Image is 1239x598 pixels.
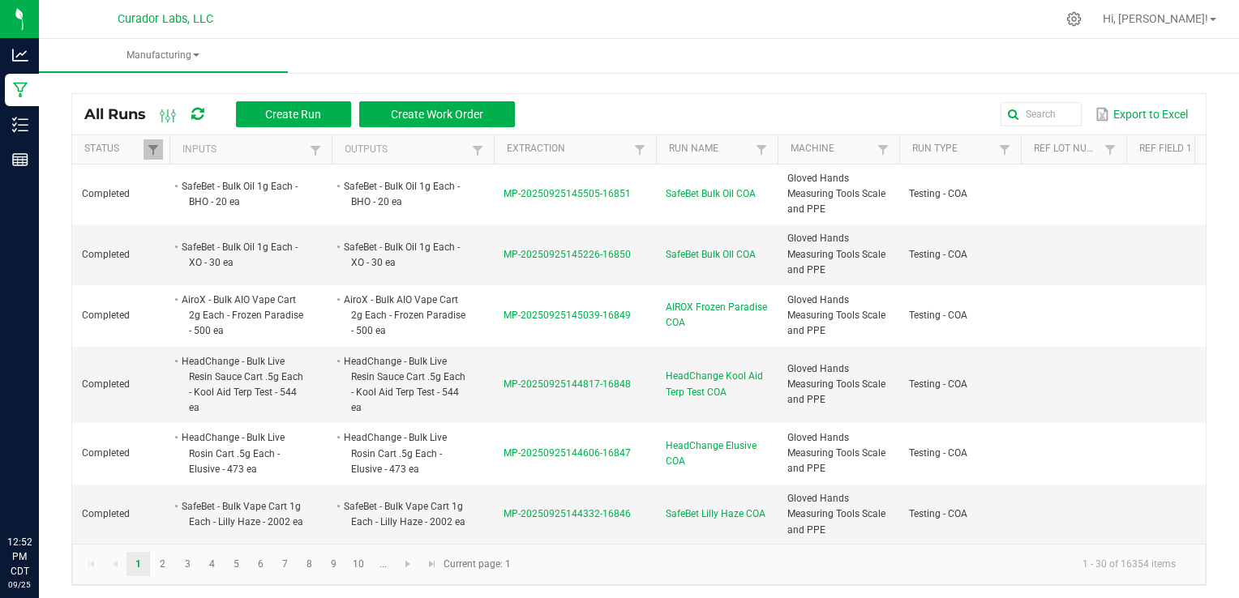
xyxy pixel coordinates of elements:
span: Create Work Order [391,108,483,121]
span: Completed [82,508,130,519]
span: Testing - COA [909,378,967,390]
li: SafeBet - Bulk Vape Cart 1g Each - Lilly Haze - 2002 ea [179,498,307,530]
a: Manufacturing [39,39,288,73]
div: Manage settings [1064,11,1084,27]
a: Ref Field 1Sortable [1139,143,1197,156]
span: Gloved Hands Measuring Tools Scale and PPE [787,363,885,405]
button: Create Work Order [359,101,515,127]
span: Completed [82,447,130,459]
span: Hi, [PERSON_NAME]! [1103,12,1208,25]
a: Page 5 [225,552,248,576]
span: HeadChange Elusive COA [666,438,768,469]
span: Testing - COA [909,188,967,199]
li: SafeBet - Bulk Oil 1g Each - XO - 30 ea [179,239,307,271]
span: Gloved Hands Measuring Tools Scale and PPE [787,432,885,474]
li: HeadChange - Bulk Live Resin Sauce Cart .5g Each - Kool Aid Terp Test - 544 ea [179,353,307,416]
input: Search [1001,102,1082,126]
span: HeadChange Kool Aid Terp Test COA [666,369,768,399]
iframe: Resource center [16,468,65,517]
span: Completed [82,188,130,199]
th: Outputs [332,135,494,164]
li: HeadChange - Bulk Live Rosin Cart .5g Each - Elusive - 473 ea [341,429,469,477]
p: 12:52 PM CDT [7,535,32,579]
a: Filter [306,140,325,160]
a: Filter [873,139,893,160]
a: Page 1 [126,552,150,576]
span: Manufacturing [39,49,288,62]
span: SafeBet Bulk Oil COA [666,186,756,202]
a: Filter [995,139,1014,160]
li: SafeBet - Bulk Oil 1g Each - BHO - 20 ea [179,178,307,210]
inline-svg: Manufacturing [12,82,28,98]
span: Go to the last page [426,557,439,570]
li: HeadChange - Bulk Live Resin Sauce Cart .5g Each - Kool Aid Terp Test - 544 ea [341,353,469,416]
a: Filter [630,139,650,160]
a: Page 4 [200,552,224,576]
span: Gloved Hands Measuring Tools Scale and PPE [787,233,885,275]
a: Page 8 [298,552,321,576]
a: Page 9 [322,552,345,576]
li: SafeBet - Bulk Oil 1g Each - XO - 30 ea [341,239,469,271]
span: Completed [82,310,130,321]
span: Testing - COA [909,447,967,459]
a: Run NameSortable [669,143,751,156]
a: StatusSortable [84,143,143,156]
span: Create Run [265,108,321,121]
span: Gloved Hands Measuring Tools Scale and PPE [787,493,885,535]
inline-svg: Inventory [12,117,28,133]
span: MP-20250925145039-16849 [504,310,631,321]
span: MP-20250925145226-16850 [504,249,631,260]
span: Gloved Hands Measuring Tools Scale and PPE [787,173,885,215]
li: SafeBet - Bulk Vape Cart 1g Each - Lilly Haze - 2002 ea [341,498,469,530]
span: SafeBet Bulk OIl COA [666,247,756,263]
a: Page 3 [176,552,199,576]
a: Go to the next page [397,552,420,576]
span: MP-20250925144606-16847 [504,447,631,459]
a: Filter [468,140,487,160]
span: AIROX Frozen Paradise COA [666,300,768,331]
span: Go to the next page [401,557,414,570]
a: Filter [1100,139,1120,160]
span: Testing - COA [909,310,967,321]
a: MachineSortable [791,143,872,156]
span: Curador Labs, LLC [118,12,213,26]
kendo-pager: Current page: 1 [72,544,1206,585]
kendo-pager-info: 1 - 30 of 16354 items [521,551,1189,578]
inline-svg: Reports [12,152,28,168]
a: Ref Lot NumberSortable [1034,143,1100,156]
li: HeadChange - Bulk Live Rosin Cart .5g Each - Elusive - 473 ea [179,429,307,477]
a: ExtractionSortable [507,143,629,156]
span: MP-20250925145505-16851 [504,188,631,199]
th: Inputs [169,135,332,164]
a: Filter [752,139,771,160]
span: SafeBet Lilly Haze COA [666,506,765,522]
li: AiroX - Bulk AIO Vape Cart 2g Each - Frozen Paradise - 500 ea [179,292,307,340]
a: Page 11 [371,552,395,576]
li: AiroX - Bulk AIO Vape Cart 2g Each - Frozen Paradise - 500 ea [341,292,469,340]
button: Create Run [236,101,351,127]
li: SafeBet - Bulk Oil 1g Each - BHO - 20 ea [341,178,469,210]
span: Testing - COA [909,508,967,519]
span: Testing - COA [909,249,967,260]
a: Page 7 [273,552,297,576]
span: MP-20250925144817-16848 [504,378,631,390]
inline-svg: Analytics [12,47,28,63]
a: Go to the last page [420,552,444,576]
span: Completed [82,249,130,260]
div: All Runs [84,100,527,128]
a: Page 6 [249,552,272,576]
a: Page 2 [151,552,174,576]
a: Page 10 [347,552,371,576]
button: Export to Excel [1091,100,1192,128]
span: MP-20250925144332-16846 [504,508,631,519]
a: Run TypeSortable [912,143,994,156]
span: Completed [82,378,130,390]
a: Filter [144,139,163,160]
span: Gloved Hands Measuring Tools Scale and PPE [787,294,885,336]
p: 09/25 [7,579,32,591]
